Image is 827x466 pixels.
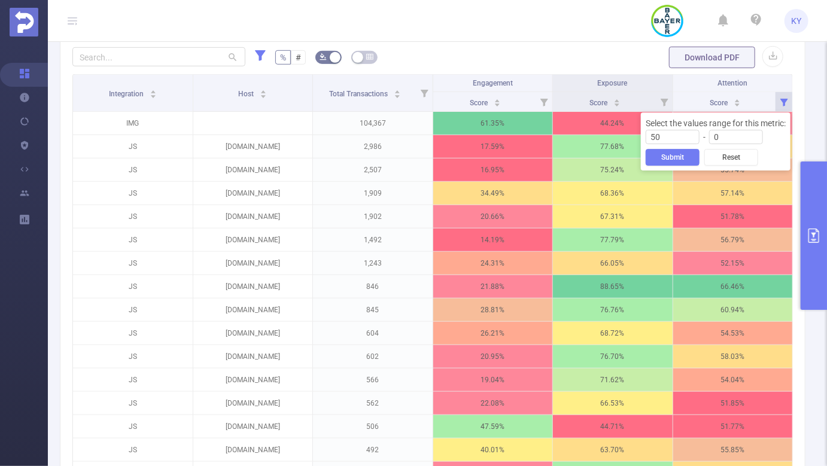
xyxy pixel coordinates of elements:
[238,90,256,98] span: Host
[433,368,553,391] p: 19.04 %
[792,9,802,33] span: KY
[150,89,157,96] div: Sort
[193,438,313,461] p: [DOMAIN_NAME]
[673,205,793,228] p: 51.78 %
[614,98,621,101] i: icon: caret-up
[734,98,740,101] i: icon: caret-up
[150,89,156,92] i: icon: caret-up
[673,322,793,345] p: 54.53 %
[260,89,267,92] i: icon: caret-up
[313,182,433,205] p: 1,909
[553,229,673,251] p: 77.79 %
[394,89,401,96] div: Sort
[313,229,433,251] p: 1,492
[433,112,553,135] p: 61.35 %
[433,438,553,461] p: 40.01 %
[416,75,433,111] i: Filter menu
[553,345,673,368] p: 76.70 %
[656,92,673,111] i: Filter menu
[646,149,700,166] button: Submit
[536,92,552,111] i: Filter menu
[553,299,673,321] p: 76.76 %
[73,392,193,415] p: JS
[433,135,553,158] p: 17.59 %
[10,8,38,36] img: Protected Media
[193,229,313,251] p: [DOMAIN_NAME]
[433,345,553,368] p: 20.95 %
[313,252,433,275] p: 1,243
[260,89,267,96] div: Sort
[433,159,553,181] p: 16.95 %
[433,229,553,251] p: 14.19 %
[710,99,729,107] span: Score
[704,149,758,166] button: Reset
[280,53,286,62] span: %
[313,438,433,461] p: 492
[673,229,793,251] p: 56.79 %
[553,252,673,275] p: 66.05 %
[313,112,433,135] p: 104,367
[673,345,793,368] p: 58.03 %
[193,415,313,438] p: [DOMAIN_NAME]
[73,322,193,345] p: JS
[433,252,553,275] p: 24.31 %
[313,275,433,298] p: 846
[553,135,673,158] p: 77.68 %
[433,205,553,228] p: 20.66 %
[473,79,513,87] span: Engagement
[260,93,267,97] i: icon: caret-down
[313,368,433,391] p: 566
[193,135,313,158] p: [DOMAIN_NAME]
[673,438,793,461] p: 55.85 %
[494,98,500,101] i: icon: caret-up
[553,112,673,135] p: 44.24 %
[150,93,156,97] i: icon: caret-down
[313,159,433,181] p: 2,507
[641,112,790,170] div: Select the values range for this metric:
[433,299,553,321] p: 28.81 %
[614,102,621,105] i: icon: caret-down
[73,205,193,228] p: JS
[553,415,673,438] p: 44.71 %
[73,299,193,321] p: JS
[73,252,193,275] p: JS
[193,182,313,205] p: [DOMAIN_NAME]
[73,159,193,181] p: JS
[320,53,327,60] i: icon: bg-colors
[394,93,401,97] i: icon: caret-down
[433,275,553,298] p: 21.88 %
[313,345,433,368] p: 602
[72,47,245,66] input: Search...
[73,438,193,461] p: JS
[553,392,673,415] p: 66.53 %
[193,345,313,368] p: [DOMAIN_NAME]
[589,99,609,107] span: Score
[329,90,390,98] span: Total Transactions
[73,229,193,251] p: JS
[613,98,621,105] div: Sort
[313,205,433,228] p: 1,902
[776,92,792,111] i: Filter menu
[553,368,673,391] p: 71.62 %
[193,299,313,321] p: [DOMAIN_NAME]
[673,299,793,321] p: 60.94 %
[193,392,313,415] p: [DOMAIN_NAME]
[673,182,793,205] p: 57.14 %
[433,415,553,438] p: 47.59 %
[734,98,741,105] div: Sort
[673,252,793,275] p: 52.15 %
[494,98,501,105] div: Sort
[433,322,553,345] p: 26.21 %
[73,182,193,205] p: JS
[673,392,793,415] p: 51.85 %
[73,112,193,135] p: IMG
[673,415,793,438] p: 51.77 %
[470,99,489,107] span: Score
[193,159,313,181] p: [DOMAIN_NAME]
[433,392,553,415] p: 22.08 %
[193,322,313,345] p: [DOMAIN_NAME]
[313,392,433,415] p: 562
[296,53,301,62] span: #
[669,47,755,68] button: Download PDF
[553,438,673,461] p: 63.70 %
